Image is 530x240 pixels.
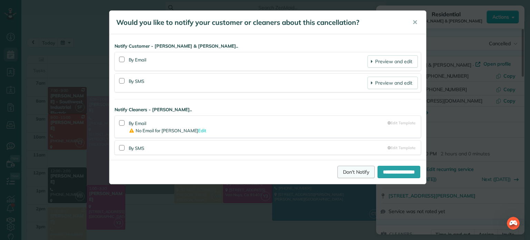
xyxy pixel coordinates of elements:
div: By Email [129,55,368,68]
a: Edit Template [387,145,415,151]
strong: Notify Cleaners - [PERSON_NAME].. [115,106,421,113]
h5: Would you like to notify your customer or cleaners about this cancellation? [116,18,403,27]
strong: Notify Customer - [PERSON_NAME] & [PERSON_NAME].. [115,43,421,49]
div: By Email [129,119,388,135]
div: By SMS [129,77,368,89]
span: ✕ [412,18,418,26]
a: Preview and edit [367,77,418,89]
a: Edit Template [387,120,415,126]
div: No Email for [PERSON_NAME] [129,127,388,135]
a: Preview and edit [367,55,418,68]
a: Edit [198,128,206,133]
a: Don't Notify [337,166,375,178]
div: By SMS [129,144,388,152]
